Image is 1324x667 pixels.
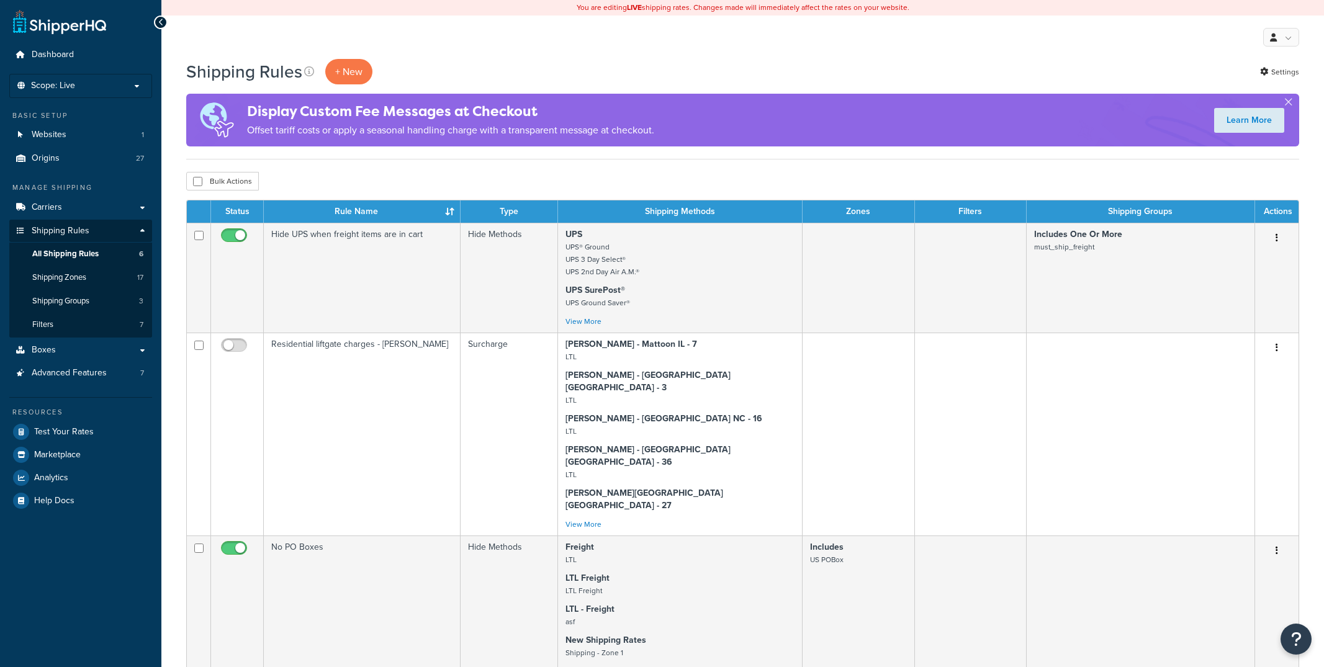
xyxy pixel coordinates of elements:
[565,284,625,297] strong: UPS SurePost®
[32,153,60,164] span: Origins
[565,616,575,627] small: asf
[565,412,762,425] strong: [PERSON_NAME] - [GEOGRAPHIC_DATA] NC - 16
[565,486,723,512] strong: [PERSON_NAME][GEOGRAPHIC_DATA] [GEOGRAPHIC_DATA] - 27
[565,351,577,362] small: LTL
[565,540,594,553] strong: Freight
[186,172,259,190] button: Bulk Actions
[34,427,94,437] span: Test Your Rates
[32,249,99,259] span: All Shipping Rules
[247,101,654,122] h4: Display Custom Fee Messages at Checkout
[9,123,152,146] li: Websites
[9,362,152,385] a: Advanced Features 7
[461,223,558,333] td: Hide Methods
[32,320,53,330] span: Filters
[9,313,152,336] li: Filters
[1214,108,1284,133] a: Learn More
[565,585,602,596] small: LTL Freight
[9,123,152,146] a: Websites 1
[137,272,143,283] span: 17
[142,130,144,140] span: 1
[565,469,577,480] small: LTL
[9,421,152,443] a: Test Your Rates
[558,200,803,223] th: Shipping Methods
[9,339,152,362] a: Boxes
[9,147,152,170] li: Origins
[9,467,152,489] a: Analytics
[9,110,152,121] div: Basic Setup
[461,200,558,223] th: Type
[1260,63,1299,81] a: Settings
[9,290,152,313] li: Shipping Groups
[32,345,56,356] span: Boxes
[565,602,615,616] strong: LTL - Freight
[565,571,610,584] strong: LTL Freight
[32,50,74,60] span: Dashboard
[803,200,915,223] th: Zones
[136,153,144,164] span: 27
[565,297,630,308] small: UPS Ground Saver®
[9,220,152,338] li: Shipping Rules
[565,241,639,277] small: UPS® Ground UPS 3 Day Select® UPS 2nd Day Air A.M.®
[565,519,601,530] a: View More
[9,290,152,313] a: Shipping Groups 3
[31,81,75,91] span: Scope: Live
[9,220,152,243] a: Shipping Rules
[9,362,152,385] li: Advanced Features
[264,223,461,333] td: Hide UPS when freight items are in cart
[32,368,107,378] span: Advanced Features
[211,200,264,223] th: Status
[264,200,461,223] th: Rule Name : activate to sort column ascending
[32,296,89,307] span: Shipping Groups
[32,226,89,236] span: Shipping Rules
[1034,241,1094,253] small: must_ship_freight
[140,320,143,330] span: 7
[139,249,143,259] span: 6
[139,296,143,307] span: 3
[1034,228,1122,241] strong: Includes One Or More
[34,496,74,506] span: Help Docs
[9,243,152,266] li: All Shipping Rules
[627,2,642,13] b: LIVE
[565,228,582,241] strong: UPS
[140,368,144,378] span: 7
[34,450,81,460] span: Marketplace
[186,94,247,146] img: duties-banner-06bc72dcb5fe05cb3f9472aba00be2ae8eb53ab6f0d8bb03d382ba314ac3c341.png
[34,473,68,483] span: Analytics
[810,540,844,553] strong: Includes
[9,147,152,170] a: Origins 27
[32,272,86,283] span: Shipping Zones
[915,200,1027,223] th: Filters
[1281,624,1312,655] button: Open Resource Center
[1255,200,1299,223] th: Actions
[186,60,302,84] h1: Shipping Rules
[264,333,461,535] td: Residential liftgate charges - [PERSON_NAME]
[461,333,558,535] td: Surcharge
[9,243,152,266] a: All Shipping Rules 6
[9,266,152,289] a: Shipping Zones 17
[9,490,152,512] a: Help Docs
[9,43,152,66] a: Dashboard
[9,196,152,219] a: Carriers
[565,633,646,647] strong: New Shipping Rates
[565,554,577,565] small: LTL
[810,554,844,565] small: US POBox
[9,444,152,466] a: Marketplace
[13,9,106,34] a: ShipperHQ Home
[9,407,152,418] div: Resources
[1027,200,1255,223] th: Shipping Groups
[325,59,372,84] p: + New
[9,266,152,289] li: Shipping Zones
[32,130,66,140] span: Websites
[565,338,697,351] strong: [PERSON_NAME] - Mattoon IL - 7
[565,647,623,658] small: Shipping - Zone 1
[247,122,654,139] p: Offset tariff costs or apply a seasonal handling charge with a transparent message at checkout.
[9,182,152,193] div: Manage Shipping
[565,316,601,327] a: View More
[9,313,152,336] a: Filters 7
